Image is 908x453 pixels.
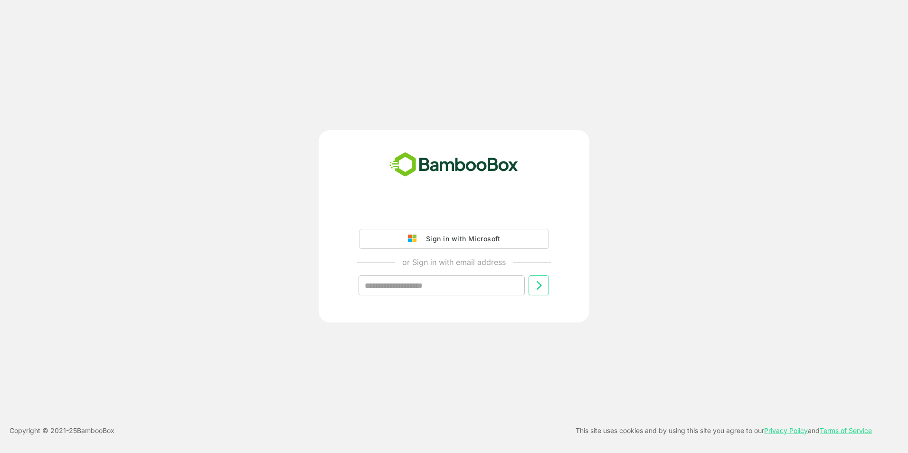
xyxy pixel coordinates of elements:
[820,426,872,434] a: Terms of Service
[764,426,808,434] a: Privacy Policy
[576,425,872,436] p: This site uses cookies and by using this site you agree to our and
[354,202,554,223] iframe: Sign in with Google Button
[402,256,506,268] p: or Sign in with email address
[359,229,549,249] button: Sign in with Microsoft
[9,425,114,436] p: Copyright © 2021- 25 BambooBox
[384,149,523,180] img: bamboobox
[408,235,421,243] img: google
[421,233,500,245] div: Sign in with Microsoft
